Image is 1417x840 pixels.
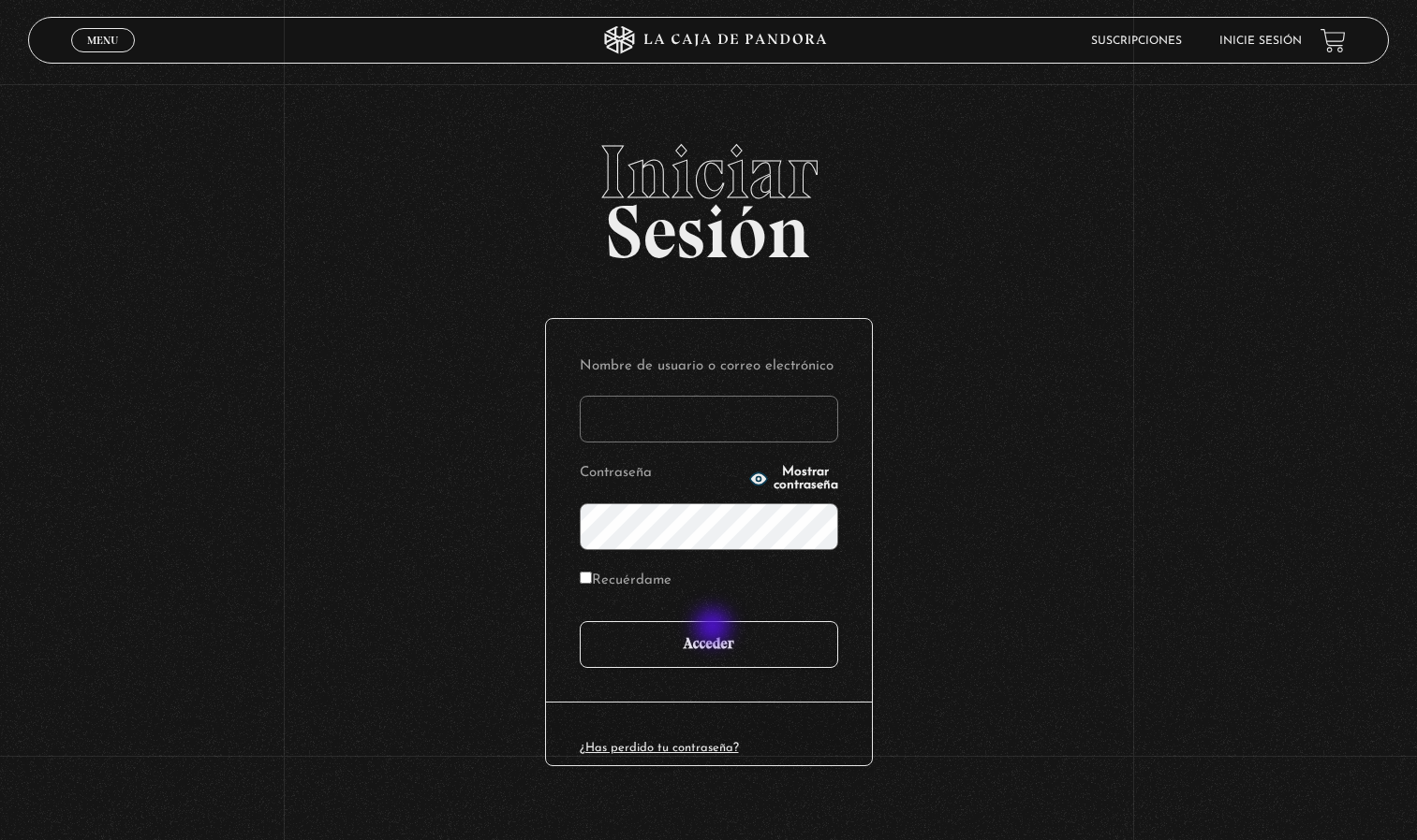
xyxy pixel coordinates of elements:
[1091,36,1182,47] a: Suscripciones
[580,567,672,596] label: Recuérdame
[1321,27,1346,52] a: View your shopping cart
[81,51,125,64] span: Cerrar
[580,572,592,584] input: Recuérdame
[774,466,838,492] span: Mostrar contraseña
[580,353,838,382] label: Nombre de usuario o correo electrónico
[1219,36,1302,47] a: Inicie sesión
[28,135,1389,210] span: Iniciar
[28,135,1389,254] h2: Sesión
[580,621,838,668] input: Acceder
[87,35,118,46] span: Menu
[580,742,739,754] a: ¿Has perdido tu contraseña?
[749,466,838,492] button: Mostrar contraseña
[580,459,744,488] label: Contraseña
